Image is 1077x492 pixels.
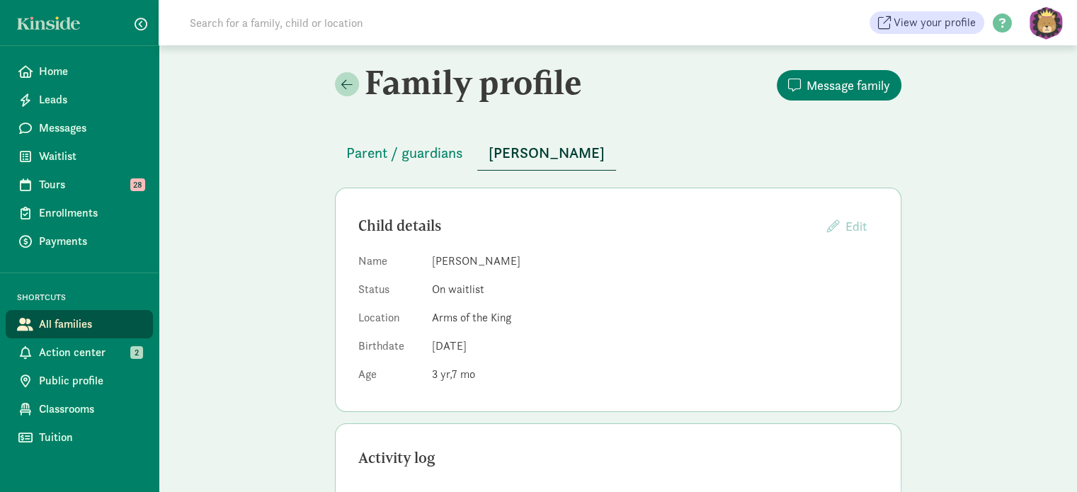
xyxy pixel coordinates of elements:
dt: Birthdate [358,338,421,360]
input: Search for a family, child or location [181,8,579,37]
a: All families [6,310,153,338]
a: [PERSON_NAME] [477,145,616,161]
a: View your profile [870,11,984,34]
a: Parent / guardians [335,145,474,161]
h2: Family profile [335,62,615,102]
span: Action center [39,344,142,361]
span: Home [39,63,142,80]
span: [PERSON_NAME] [489,142,605,164]
span: Tours [39,176,142,193]
button: Message family [777,70,901,101]
div: Activity log [358,447,878,469]
button: [PERSON_NAME] [477,136,616,171]
a: Home [6,57,153,86]
span: [DATE] [432,338,467,353]
dt: Name [358,253,421,275]
span: 3 [432,367,452,382]
a: Action center 2 [6,338,153,367]
button: Parent / guardians [335,136,474,170]
dd: Arms of the King [432,309,878,326]
span: Classrooms [39,401,142,418]
span: Payments [39,233,142,250]
span: Waitlist [39,148,142,165]
iframe: Chat Widget [1006,424,1077,492]
span: Enrollments [39,205,142,222]
span: 2 [130,346,143,359]
span: Edit [845,218,867,234]
dd: [PERSON_NAME] [432,253,878,270]
a: Tours 28 [6,171,153,199]
button: Edit [816,211,878,241]
a: Waitlist [6,142,153,171]
span: Messages [39,120,142,137]
dt: Age [358,366,421,389]
a: Leads [6,86,153,114]
a: Enrollments [6,199,153,227]
a: Public profile [6,367,153,395]
span: Tuition [39,429,142,446]
div: Child details [358,214,816,237]
span: 28 [130,178,145,191]
a: Messages [6,114,153,142]
dt: Status [358,281,421,304]
span: All families [39,316,142,333]
a: Classrooms [6,395,153,423]
span: View your profile [894,14,976,31]
dt: Location [358,309,421,332]
a: Tuition [6,423,153,452]
span: Public profile [39,372,142,389]
span: Leads [39,91,142,108]
span: 7 [452,367,475,382]
a: Payments [6,227,153,256]
span: Parent / guardians [346,142,463,164]
dd: On waitlist [432,281,878,298]
span: Message family [807,76,890,95]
